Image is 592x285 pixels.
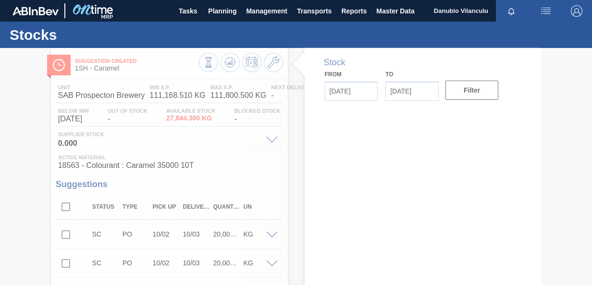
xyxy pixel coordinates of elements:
[341,5,367,17] span: Reports
[10,29,180,40] h1: Stocks
[571,5,582,17] img: Logout
[496,4,527,18] button: Notifications
[246,5,287,17] span: Management
[297,5,332,17] span: Transports
[177,5,198,17] span: Tasks
[376,5,414,17] span: Master Data
[12,7,59,15] img: TNhmsLtSVTkK8tSr43FrP2fwEKptu5GPRR3wAAAABJRU5ErkJggg==
[540,5,552,17] img: userActions
[208,5,236,17] span: Planning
